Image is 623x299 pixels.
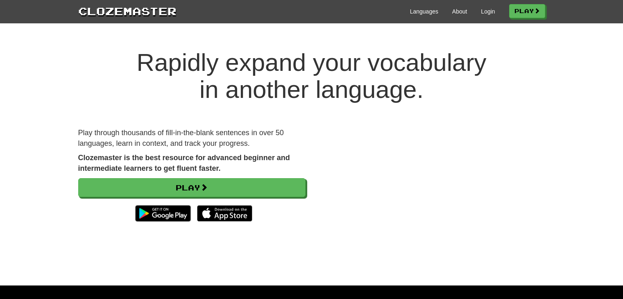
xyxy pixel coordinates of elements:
a: Play [509,4,545,18]
img: Get it on Google Play [131,201,195,226]
a: Clozemaster [78,3,177,18]
strong: Clozemaster is the best resource for advanced beginner and intermediate learners to get fluent fa... [78,154,290,172]
a: Languages [410,7,438,16]
a: About [452,7,467,16]
img: Download_on_the_App_Store_Badge_US-UK_135x40-25178aeef6eb6b83b96f5f2d004eda3bffbb37122de64afbaef7... [197,205,252,222]
a: Login [481,7,495,16]
p: Play through thousands of fill-in-the-blank sentences in over 50 languages, learn in context, and... [78,128,306,149]
a: Play [78,178,306,197]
